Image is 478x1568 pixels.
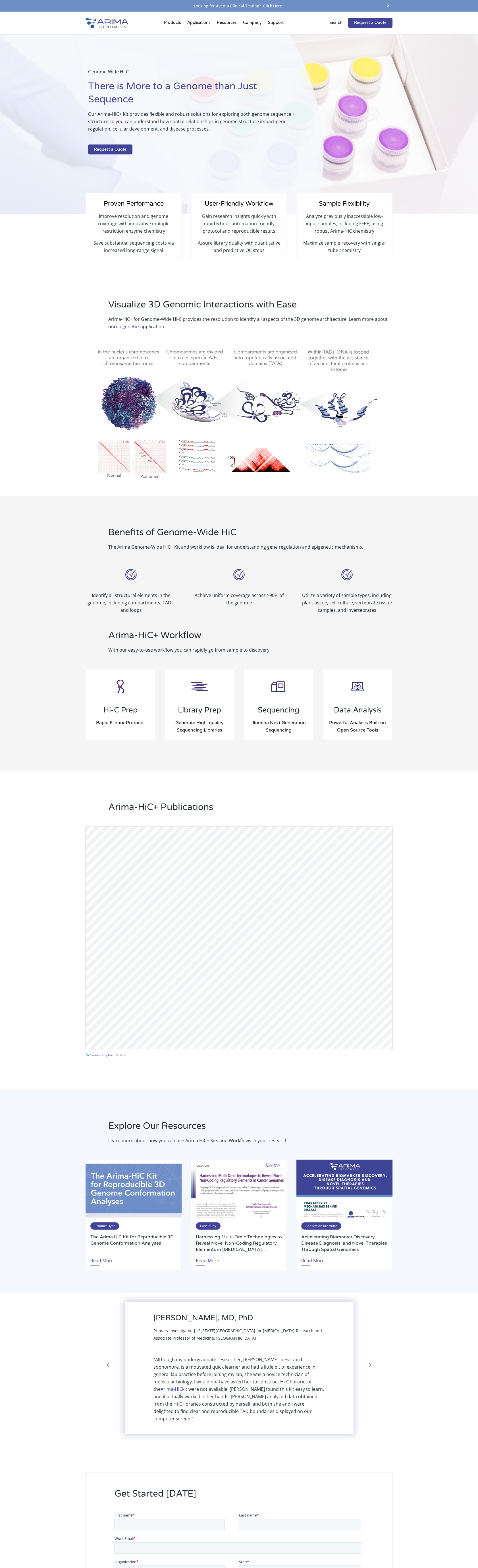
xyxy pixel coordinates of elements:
a: Powered by Bioz © 2025 [86,1053,127,1057]
h4: Powerful Analysis Built on Open Source Tools [329,719,386,734]
a: Read More [90,1253,114,1266]
span: Arima Bioinformatics Platform [7,123,57,129]
input: Arima Bioinformatics Platform [1,124,5,127]
p: Genome-Wide Hi-C [88,68,295,80]
a: Arima-HiC [161,1386,182,1392]
span: Single-Cell Methyl-3C [7,109,42,114]
span: High Coverage Hi-C [7,94,39,99]
input: Other [1,131,5,135]
span: Other [131,116,141,121]
h3: Data Analysis [329,706,386,719]
a: Harnessing Multi-Omic Technologies to Reveal Novel Non-Coding Regulatory Elements in [MEDICAL_DAT... [196,1234,282,1253]
div: “Although my undergraduate researcher, [PERSON_NAME], a Harvard sophomore, is a motivated quick l... [153,1356,325,1422]
p: Arima-HiC+ for Genome-Wide Hi-C provides the resolution to identify all aspects of the 3D genome ... [108,315,392,330]
input: Single-Cell Methyl-3C [1,109,5,113]
img: Arima-Genomics-logo [86,18,128,28]
p: Achieve uniform coverage across >90% of the genome [194,592,284,606]
span: Human Health [131,101,156,106]
img: Image_Case-Study-Harnessing-Multi-Omic-Technologies-to-Reveal-Novel-Non-Coding-Regulatory-Element... [191,1160,287,1217]
p: Save substantial sequencing costs via increased long-range signal [92,239,175,254]
input: High Coverage Hi-C [1,94,5,98]
img: 4418CD88-DC4E-4A60-AD2C-33C90C3CCA82_1_201_a-500x300.jpeg [296,1160,392,1217]
h2: Explore Our Resources [108,1120,311,1137]
p: Identify all structural elements in the genome, including compartments, TADs, and loops [86,592,176,614]
a: Click Here [261,3,284,9]
input: Hi-C for FFPE [1,102,5,105]
span: Library Prep [7,116,27,121]
h4: Generate High-quality Sequencing Libraries [171,719,228,734]
h3: [PERSON_NAME], MD, PhD [153,1313,325,1327]
a: The Arima HiC Kit for Reproducible 3D Genome Conformation Analyses [90,1234,177,1253]
img: 97096D51-2AF2-43A4-8914-FEAA8710CD38_1_201_a-500x300.jpeg [86,1160,182,1217]
p: Utilize a variety of sample types, including plant tissue, cell culture, vertebrate tissue sample... [302,592,392,614]
span: What is your area of interest? [124,70,174,75]
p: Analyze previously inaccessible low-input samples, including FFPE, using robust Arima-HiC chemistry [303,212,386,239]
span: Genome Assembly [131,79,163,84]
p: With our easy-to-use workflow you can rapidly go from sample to discovery. [108,646,311,654]
span: Sample Flexibility [319,200,370,207]
a: epigenetics [116,323,140,330]
img: Genome wide HiC_3D Genome Structure_Image [86,339,392,482]
span: Primary Investigator, [US_STATE][GEOGRAPHIC_DATA] for [MEDICAL_DATA] Research and Associate Profe... [153,1328,322,1340]
a: Accelerating Biomarker Discovery, Disease Diagnosis, and Novel Therapies Through Spatial Genomics [301,1234,388,1253]
img: powered by bioz [86,1053,89,1056]
a: Read More [301,1253,325,1266]
p: Search [329,19,342,26]
img: User Friendly_Icon_Arima Genomics [122,566,140,583]
input: Structural Variant Discovery [126,109,130,113]
span: Epigenetics [131,94,150,99]
h2: Visualize 3D Genomic Interactions with Ease [108,298,392,315]
span: Last name [124,0,142,5]
span: Other [7,131,16,136]
input: Capture Hi-C [1,87,5,90]
img: HiC-Prep-Step_Icon_Arima-Genomics.png [109,675,132,698]
input: Epigenetics [126,94,130,98]
a: Read More [196,1253,219,1266]
a: See more details on Bioz [353,1051,392,1058]
img: User Friendly_Icon_Arima Genomics [230,566,248,583]
h2: Get Started [DATE] [115,1487,232,1504]
span: State [124,47,133,52]
p: Assure library quality with quantitative and predictive QC steps [197,239,281,254]
span: Capture Hi-C [7,86,28,92]
p: Learn more about how you can use Arima HiC+ Kits and Workflows in your research: [108,1137,311,1144]
span: Hi-C for FFPE [7,101,28,106]
a: Request a Quote [88,144,132,155]
h3: Library Prep [171,706,228,719]
p: Our Arima-HiC+ Kit provides flexible and robust solutions for exploring both genome sequence + st... [88,110,295,137]
span: Product Flyer [90,1222,119,1230]
input: Hi-C [1,79,5,83]
h4: Illumina Next Generation Sequencing [250,719,307,734]
span: Case Study [196,1222,221,1230]
img: User Friendly_Icon_Arima Genomics [338,566,356,583]
input: Library Prep [1,116,5,120]
h2: Arima-HiC+ Workflow [108,629,311,646]
div: Looking for Aventa Clinical Testing? [86,2,392,10]
a: Request a Quote [348,18,392,28]
span: Gene Regulation [131,86,159,92]
h4: Rapid 6-hour Protocol [92,719,149,726]
input: Other [126,116,130,120]
h2: Arima-HiC+ Publications [108,801,392,818]
h3: Sequencing [250,706,307,719]
h3: Hi-C Prep [92,706,149,719]
span: Hi-C [7,79,14,84]
input: Gene Regulation [126,87,130,90]
h2: Benefits of Genome-Wide HiC [108,526,392,543]
h1: There is More to a Genome than Just Sequence [88,80,295,110]
iframe: Save to Zotero [376,4,476,38]
input: Human Health [126,102,130,105]
input: Genome Assembly [126,79,130,83]
p: The Arima Genome-Wide HiC+ Kit and workflow is ideal for understanding gene regulation and epigen... [108,543,392,551]
span: Application Brochure [301,1222,341,1230]
p: Improve resolution and genome coverage with innovative multiple restriction enzyme chemistry [92,212,175,239]
span: Proven Performance [104,200,164,207]
span: User-Friendly Workflow [205,200,273,207]
img: Data-Analysis-Step_Icon_Arima-Genomics.png [346,675,369,698]
img: Library-Prep-Step_Icon_Arima-Genomics.png [188,675,211,698]
p: Gain research insights quickly with rapid 6 hour automation-friendly protocol and reproducible re... [197,212,281,239]
p: Maximize sample recovery with single-tube chemistry [303,239,386,254]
